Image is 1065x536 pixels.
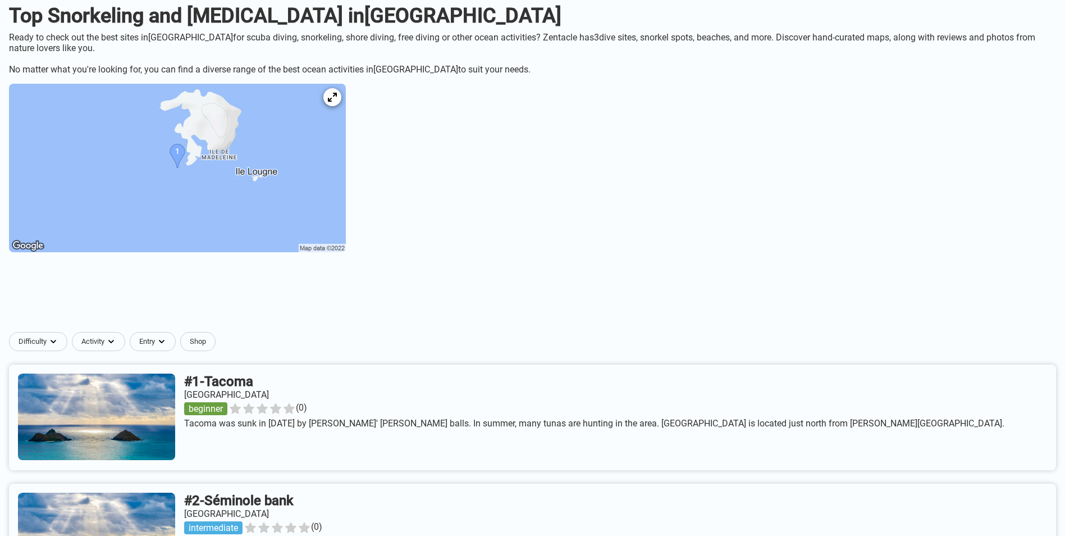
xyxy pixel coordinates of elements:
iframe: Advertisement [260,272,805,323]
img: dropdown caret [107,337,116,346]
button: Entrydropdown caret [130,332,180,351]
span: Activity [81,337,104,346]
button: Activitydropdown caret [72,332,130,351]
button: Difficultydropdown caret [9,332,72,351]
img: dropdown caret [157,337,166,346]
span: Difficulty [19,337,47,346]
a: Shop [180,332,216,351]
h1: Top Snorkeling and [MEDICAL_DATA] in [GEOGRAPHIC_DATA] [9,4,1056,28]
img: dropdown caret [49,337,58,346]
span: Entry [139,337,155,346]
img: Senegal dive site map [9,84,346,252]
